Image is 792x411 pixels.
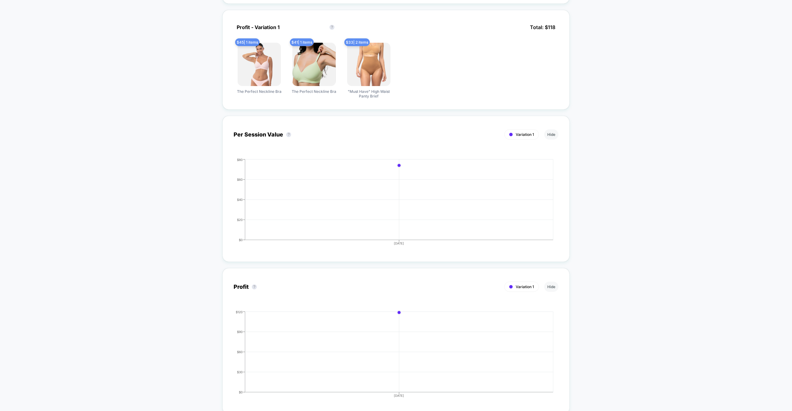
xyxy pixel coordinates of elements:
tspan: $90 [237,330,243,333]
span: Variation 1 [516,132,534,137]
img: The Perfect Neckline Bra [292,43,336,86]
tspan: $120 [236,310,243,314]
tspan: $60 [237,177,243,181]
tspan: $0 [239,238,243,241]
button: ? [252,284,257,289]
span: Variation 1 [516,284,534,289]
div: PROFIT [227,310,552,403]
tspan: $0 [239,390,243,394]
tspan: $20 [237,218,243,221]
button: ? [329,25,334,30]
tspan: $40 [237,197,243,201]
span: $ 45 | 1 items [235,38,260,46]
button: Hide [544,282,558,292]
span: $ 33 | 2 items [344,38,370,46]
tspan: [DATE] [394,394,404,397]
span: "Must Have" High Waist Panty Brief [346,89,392,98]
button: ? [286,132,291,137]
tspan: [DATE] [394,241,404,245]
span: Total: $ 118 [527,21,558,33]
button: Hide [544,129,558,140]
tspan: $30 [237,370,243,374]
span: The Perfect Neckline Bra [292,89,336,94]
span: The Perfect Neckline Bra [237,89,282,94]
tspan: $80 [237,158,243,161]
img: The Perfect Neckline Bra [238,43,281,86]
tspan: $60 [237,350,243,353]
div: PER_SESSION_VALUE [227,158,552,251]
img: "Must Have" High Waist Panty Brief [347,43,390,86]
span: $ 41 | 1 items [290,38,314,46]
